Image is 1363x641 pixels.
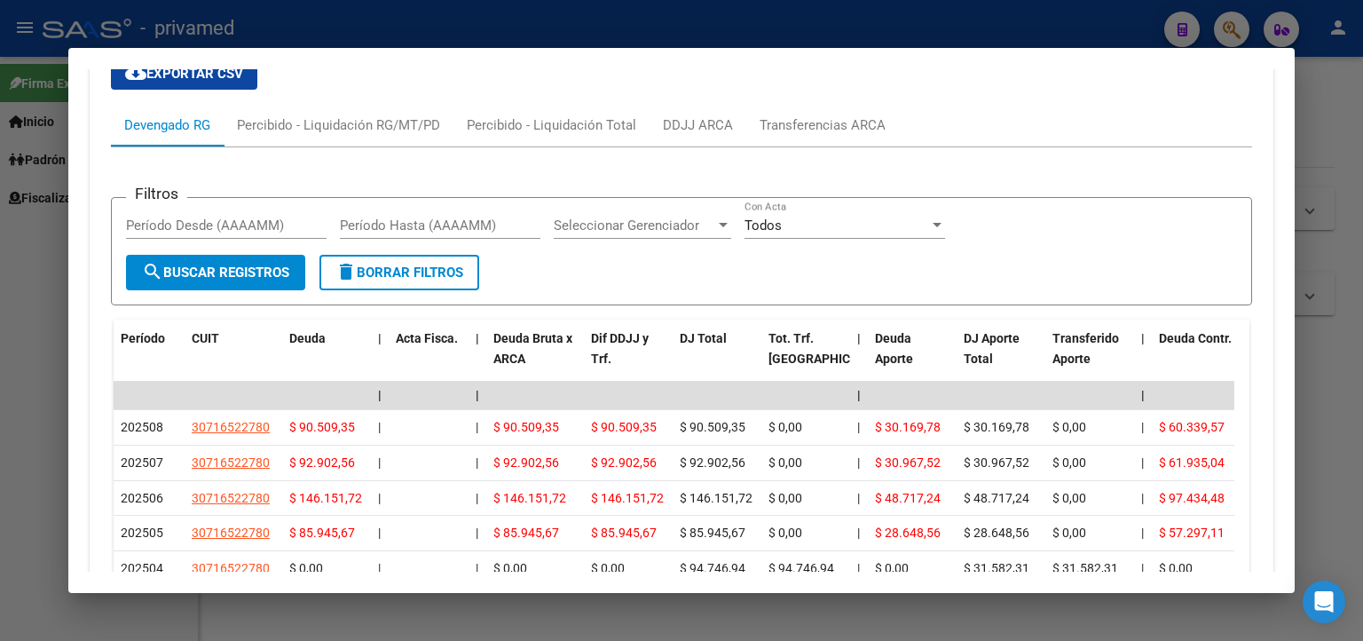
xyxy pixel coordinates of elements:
[768,561,834,575] span: $ 94.746,94
[680,491,752,505] span: $ 146.151,72
[1159,455,1225,470] span: $ 61.935,04
[289,455,355,470] span: $ 92.902,56
[680,561,745,575] span: $ 94.746,94
[476,388,479,402] span: |
[1159,420,1225,434] span: $ 60.339,57
[868,320,957,398] datatable-header-cell: Deuda Aporte
[768,491,802,505] span: $ 0,00
[114,320,185,398] datatable-header-cell: Período
[591,455,657,470] span: $ 92.902,56
[1159,491,1225,505] span: $ 97.434,48
[142,261,163,282] mat-icon: search
[121,526,163,540] span: 202505
[192,491,270,505] span: 30716522780
[964,526,1029,540] span: $ 28.648,56
[1152,320,1241,398] datatable-header-cell: Deuda Contr.
[1052,491,1086,505] span: $ 0,00
[335,261,357,282] mat-icon: delete
[289,491,362,505] span: $ 146.151,72
[126,255,305,290] button: Buscar Registros
[142,265,289,281] span: Buscar Registros
[469,320,486,398] datatable-header-cell: |
[875,420,941,434] span: $ 30.169,78
[760,115,886,135] div: Transferencias ARCA
[680,455,745,470] span: $ 92.902,56
[1159,526,1225,540] span: $ 57.297,11
[964,420,1029,434] span: $ 30.169,78
[476,491,478,505] span: |
[850,320,868,398] datatable-header-cell: |
[1141,561,1144,575] span: |
[237,115,440,135] div: Percibido - Liquidación RG/MT/PD
[663,115,733,135] div: DDJJ ARCA
[121,331,165,345] span: Período
[124,115,210,135] div: Devengado RG
[1141,420,1144,434] span: |
[875,331,913,366] span: Deuda Aporte
[476,455,478,470] span: |
[126,184,187,203] h3: Filtros
[957,320,1045,398] datatable-header-cell: DJ Aporte Total
[745,218,782,233] span: Todos
[476,331,479,345] span: |
[289,526,355,540] span: $ 85.945,67
[857,526,860,540] span: |
[1045,320,1134,398] datatable-header-cell: Transferido Aporte
[121,455,163,470] span: 202507
[857,561,860,575] span: |
[673,320,761,398] datatable-header-cell: DJ Total
[1141,491,1144,505] span: |
[289,561,323,575] span: $ 0,00
[389,320,469,398] datatable-header-cell: Acta Fisca.
[768,455,802,470] span: $ 0,00
[192,455,270,470] span: 30716522780
[1303,581,1345,623] div: Open Intercom Messenger
[125,66,243,82] span: Exportar CSV
[289,420,355,434] span: $ 90.509,35
[857,388,861,402] span: |
[1134,320,1152,398] datatable-header-cell: |
[964,491,1029,505] span: $ 48.717,24
[875,561,909,575] span: $ 0,00
[857,420,860,434] span: |
[493,526,559,540] span: $ 85.945,67
[476,420,478,434] span: |
[1052,526,1086,540] span: $ 0,00
[121,491,163,505] span: 202506
[768,420,802,434] span: $ 0,00
[111,58,257,90] button: Exportar CSV
[185,320,282,398] datatable-header-cell: CUIT
[378,455,381,470] span: |
[768,331,889,366] span: Tot. Trf. [GEOGRAPHIC_DATA]
[1052,331,1119,366] span: Transferido Aporte
[121,420,163,434] span: 202508
[486,320,584,398] datatable-header-cell: Deuda Bruta x ARCA
[467,115,636,135] div: Percibido - Liquidación Total
[1141,455,1144,470] span: |
[584,320,673,398] datatable-header-cell: Dif DDJJ y Trf.
[476,561,478,575] span: |
[335,265,463,281] span: Borrar Filtros
[493,331,572,366] span: Deuda Bruta x ARCA
[371,320,389,398] datatable-header-cell: |
[554,218,715,233] span: Seleccionar Gerenciador
[396,331,458,345] span: Acta Fisca.
[857,331,861,345] span: |
[857,491,860,505] span: |
[192,561,270,575] span: 30716522780
[680,420,745,434] span: $ 90.509,35
[493,420,559,434] span: $ 90.509,35
[857,455,860,470] span: |
[125,62,146,83] mat-icon: cloud_download
[476,526,478,540] span: |
[768,526,802,540] span: $ 0,00
[378,331,382,345] span: |
[591,526,657,540] span: $ 85.945,67
[591,561,625,575] span: $ 0,00
[964,455,1029,470] span: $ 30.967,52
[964,561,1029,575] span: $ 31.582,31
[680,331,727,345] span: DJ Total
[1141,388,1145,402] span: |
[1052,561,1118,575] span: $ 31.582,31
[378,526,381,540] span: |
